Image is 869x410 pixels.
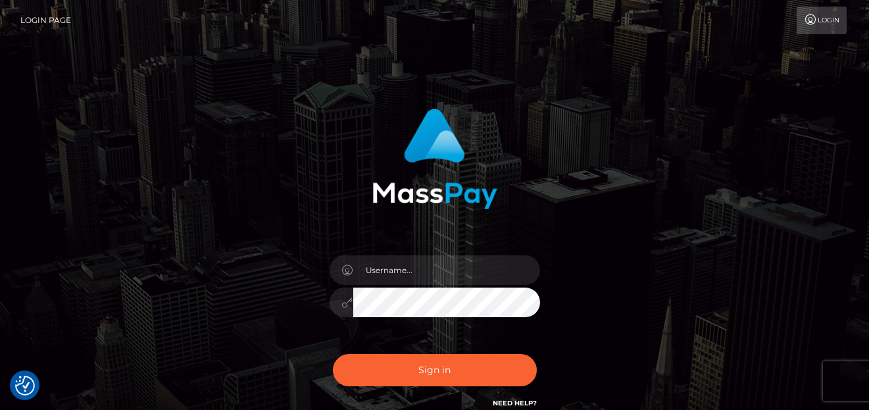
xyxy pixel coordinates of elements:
[797,7,847,34] a: Login
[493,399,537,407] a: Need Help?
[15,376,35,396] button: Consent Preferences
[353,255,540,285] input: Username...
[333,354,537,386] button: Sign in
[15,376,35,396] img: Revisit consent button
[20,7,71,34] a: Login Page
[372,109,497,209] img: MassPay Login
